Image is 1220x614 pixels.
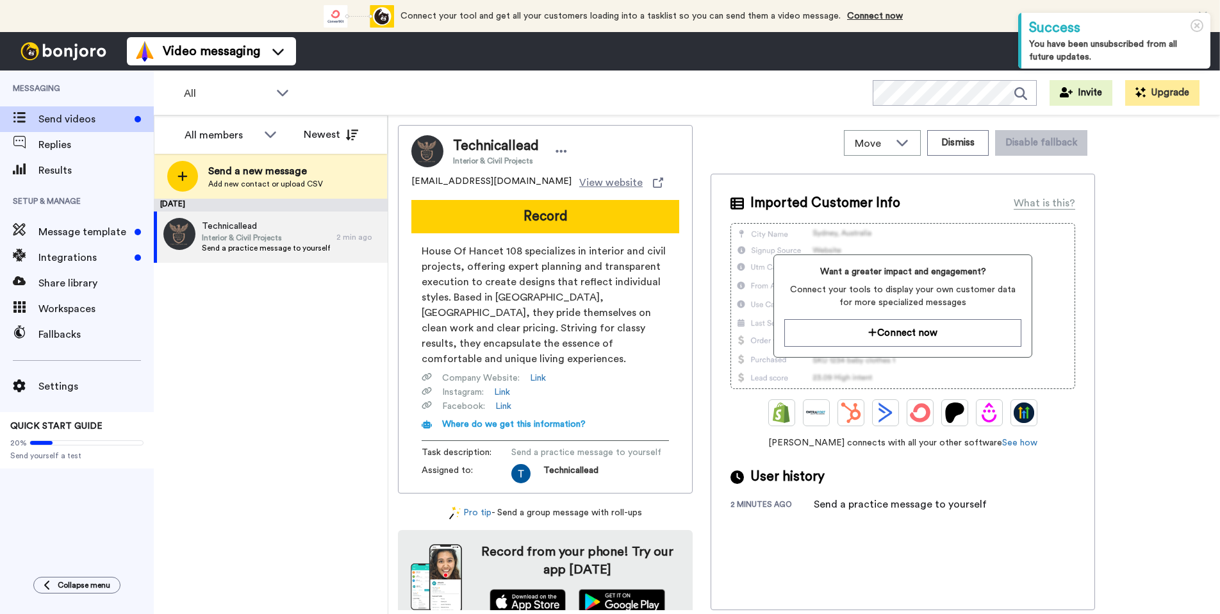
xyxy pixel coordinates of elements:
[875,402,896,423] img: ActiveCampaign
[10,438,27,448] span: 20%
[163,42,260,60] span: Video messaging
[1002,438,1037,447] a: See how
[135,41,155,62] img: vm-color.svg
[494,386,510,399] a: Link
[411,175,572,190] span: [EMAIL_ADDRESS][DOMAIN_NAME]
[38,379,154,394] span: Settings
[530,372,546,385] a: Link
[184,86,270,101] span: All
[38,137,154,153] span: Replies
[208,179,323,189] span: Add new contact or upload CSV
[38,163,154,178] span: Results
[784,319,1021,347] button: Connect now
[814,497,987,512] div: Send a practice message to yourself
[1014,195,1075,211] div: What is this?
[511,446,661,459] span: Send a practice message to yourself
[453,156,539,166] span: Interior & Civil Projects
[784,283,1021,309] span: Connect your tools to display your own customer data for more specialized messages
[806,402,827,423] img: Ontraport
[33,577,120,593] button: Collapse menu
[38,250,129,265] span: Integrations
[422,446,511,459] span: Task description :
[475,543,680,579] h4: Record from your phone! Try our app [DATE]
[841,402,861,423] img: Hubspot
[730,499,814,512] div: 2 minutes ago
[411,200,679,233] button: Record
[453,137,539,156] span: Technicallead
[1014,402,1034,423] img: GoHighLevel
[543,464,598,483] span: Technicallead
[1029,38,1203,63] div: You have been unsubscribed from all future updates.
[784,265,1021,278] span: Want a greater impact and engagement?
[449,506,491,520] a: Pro tip
[750,194,900,213] span: Imported Customer Info
[38,276,154,291] span: Share library
[422,464,511,483] span: Assigned to:
[750,467,825,486] span: User history
[855,136,889,151] span: Move
[771,402,792,423] img: Shopify
[163,218,195,250] img: d0562330-8183-4fe2-9555-39378c263623.jpg
[979,402,1000,423] img: Drip
[154,199,388,212] div: [DATE]
[185,128,258,143] div: All members
[511,464,531,483] img: ACg8ocJxn67R9tD7graVsa1KdUeiuiRLnB3eFgs75FoMmRUoD2QPNQ=s96-c
[15,42,111,60] img: bj-logo-header-white.svg
[10,422,103,431] span: QUICK START GUIDE
[422,244,669,367] span: House Of Hancet 108 specializes in interior and civil projects, offering expert planning and tran...
[579,175,643,190] span: View website
[411,135,443,167] img: Image of Technicallead
[398,506,693,520] div: - Send a group message with roll-ups
[495,400,511,413] a: Link
[202,220,330,233] span: Technicallead
[38,112,129,127] span: Send videos
[1050,80,1112,106] button: Invite
[1029,18,1203,38] div: Success
[579,175,663,190] a: View website
[10,451,144,461] span: Send yourself a test
[995,130,1087,156] button: Disable fallback
[944,402,965,423] img: Patreon
[411,544,462,613] img: download
[202,243,330,253] span: Send a practice message to yourself
[38,301,154,317] span: Workspaces
[442,372,520,385] span: Company Website :
[336,232,381,242] div: 2 min ago
[294,122,368,147] button: Newest
[847,12,903,21] a: Connect now
[324,5,394,28] div: animation
[449,506,461,520] img: magic-wand.svg
[58,580,110,590] span: Collapse menu
[38,224,129,240] span: Message template
[927,130,989,156] button: Dismiss
[442,400,485,413] span: Facebook :
[910,402,930,423] img: ConvertKit
[208,163,323,179] span: Send a new message
[400,12,841,21] span: Connect your tool and get all your customers loading into a tasklist so you can send them a video...
[730,436,1075,449] span: [PERSON_NAME] connects with all your other software
[442,386,484,399] span: Instagram :
[442,420,586,429] span: Where do we get this information?
[1125,80,1199,106] button: Upgrade
[38,327,154,342] span: Fallbacks
[202,233,330,243] span: Interior & Civil Projects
